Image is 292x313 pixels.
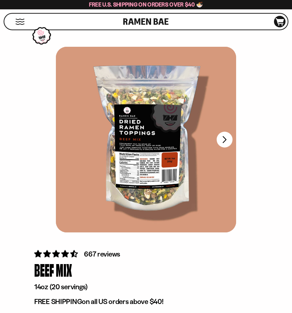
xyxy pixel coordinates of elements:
[34,282,258,291] p: 14oz (20 servings)
[89,1,203,8] span: Free U.S. Shipping on Orders over $40 🍜
[56,259,72,281] div: Mix
[15,19,25,25] button: Mobile Menu Trigger
[34,259,54,281] div: Beef
[84,250,120,258] span: 667 reviews
[217,132,233,148] button: Next
[34,297,258,306] p: on all US orders above $40!
[34,297,82,306] strong: FREE SHIPPING
[34,249,79,258] span: 4.64 stars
